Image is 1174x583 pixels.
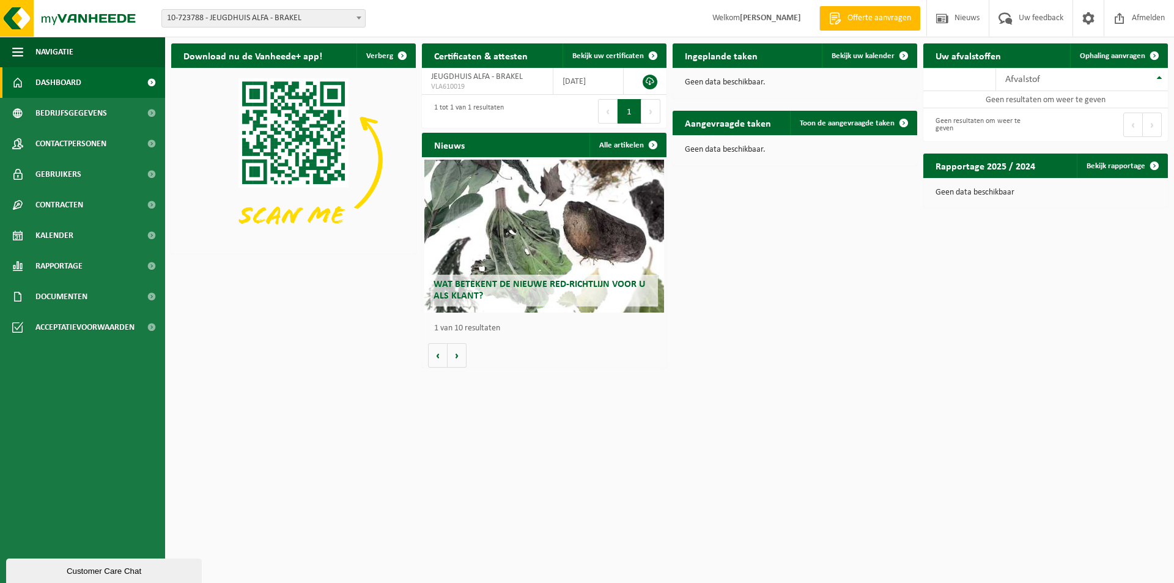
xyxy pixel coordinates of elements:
h2: Rapportage 2025 / 2024 [923,154,1047,177]
a: Bekijk rapportage [1077,154,1167,178]
h2: Aangevraagde taken [673,111,783,135]
span: Wat betekent de nieuwe RED-richtlijn voor u als klant? [434,280,645,301]
strong: [PERSON_NAME] [740,13,801,23]
button: Volgende [448,343,467,368]
a: Ophaling aanvragen [1070,43,1167,68]
span: 10-723788 - JEUGDHUIS ALFA - BRAKEL [161,9,366,28]
span: Rapportage [35,251,83,281]
span: Toon de aangevraagde taken [800,119,895,127]
span: Documenten [35,281,87,312]
span: VLA610019 [431,82,544,92]
span: Navigatie [35,37,73,67]
td: Geen resultaten om weer te geven [923,91,1168,108]
button: Verberg [356,43,415,68]
a: Offerte aanvragen [819,6,920,31]
p: Geen data beschikbaar. [685,78,905,87]
span: Afvalstof [1005,75,1040,84]
span: JEUGDHUIS ALFA - BRAKEL [431,72,523,81]
h2: Certificaten & attesten [422,43,540,67]
p: 1 van 10 resultaten [434,324,660,333]
h2: Uw afvalstoffen [923,43,1013,67]
span: Bedrijfsgegevens [35,98,107,128]
button: Previous [1123,113,1143,137]
span: Kalender [35,220,73,251]
span: Contracten [35,190,83,220]
span: Offerte aanvragen [844,12,914,24]
div: Geen resultaten om weer te geven [929,111,1039,138]
h2: Nieuws [422,133,477,157]
div: 1 tot 1 van 1 resultaten [428,98,504,125]
span: Ophaling aanvragen [1080,52,1145,60]
button: 1 [618,99,641,124]
iframe: chat widget [6,556,204,583]
a: Bekijk uw kalender [822,43,916,68]
a: Toon de aangevraagde taken [790,111,916,135]
button: Next [641,99,660,124]
td: [DATE] [553,68,623,95]
span: Bekijk uw kalender [832,52,895,60]
span: Bekijk uw certificaten [572,52,644,60]
span: 10-723788 - JEUGDHUIS ALFA - BRAKEL [162,10,365,27]
h2: Download nu de Vanheede+ app! [171,43,334,67]
button: Previous [598,99,618,124]
span: Dashboard [35,67,81,98]
a: Alle artikelen [589,133,665,157]
a: Bekijk uw certificaten [563,43,665,68]
img: Download de VHEPlus App [171,68,416,251]
button: Next [1143,113,1162,137]
h2: Ingeplande taken [673,43,770,67]
p: Geen data beschikbaar. [685,146,905,154]
span: Verberg [366,52,393,60]
a: Wat betekent de nieuwe RED-richtlijn voor u als klant? [424,160,664,313]
p: Geen data beschikbaar [936,188,1156,197]
button: Vorige [428,343,448,368]
span: Gebruikers [35,159,81,190]
span: Contactpersonen [35,128,106,159]
span: Acceptatievoorwaarden [35,312,135,343]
